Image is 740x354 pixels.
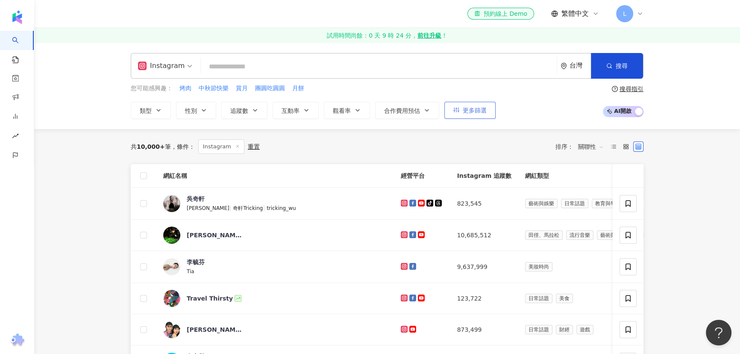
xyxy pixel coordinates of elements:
[525,262,552,271] span: 美妝時尚
[463,107,487,114] span: 更多篩選
[179,84,191,93] span: 烤肉
[187,294,233,303] div: Travel Thirsty
[450,283,518,314] td: 123,722
[450,164,518,188] th: Instagram 追蹤數
[12,31,29,64] a: search
[282,107,300,114] span: 互動率
[187,268,194,274] span: Tia
[179,84,192,93] button: 烤肉
[384,107,420,114] span: 合作費用預估
[131,102,171,119] button: 類型
[235,84,248,93] button: 賞月
[556,294,573,303] span: 美食
[561,199,588,208] span: 日常話題
[592,199,624,208] span: 教育與學習
[620,86,643,92] div: 搜尋指引
[229,204,233,211] span: |
[561,9,589,18] span: 繁體中文
[233,205,263,211] span: 奇軒Tricking
[267,205,296,211] span: tricking_wu
[187,325,242,334] div: [PERSON_NAME] and [PERSON_NAME]
[221,102,267,119] button: 追蹤數
[570,62,591,69] div: 台灣
[236,84,248,93] span: 賞月
[578,140,604,153] span: 關聯性
[163,258,387,276] a: KOL Avatar李毓芬Tia
[444,102,496,119] button: 更多篩選
[199,84,229,93] span: 中秋節快樂
[176,102,216,119] button: 性別
[450,314,518,345] td: 873,499
[555,140,608,153] div: 排序：
[34,28,740,43] a: 試用時間尚餘：0 天 9 時 24 分，前往升級！
[185,107,197,114] span: 性別
[187,258,205,266] div: 李毓芬
[450,220,518,251] td: 10,685,512
[292,84,304,93] span: 月餅
[616,62,628,69] span: 搜尋
[706,320,731,345] iframe: Help Scout Beacon - Open
[171,143,195,150] span: 條件 ：
[163,195,180,212] img: KOL Avatar
[612,86,618,92] span: question-circle
[518,164,711,188] th: 網紅類型
[187,231,242,239] div: [PERSON_NAME] [PERSON_NAME]
[248,143,260,150] div: 重置
[474,9,527,18] div: 預約線上 Demo
[163,290,180,307] img: KOL Avatar
[324,102,370,119] button: 觀看率
[163,258,180,275] img: KOL Avatar
[163,195,387,212] a: KOL Avatar吳奇軒[PERSON_NAME]|奇軒Tricking|tricking_wu
[163,227,387,244] a: KOL Avatar[PERSON_NAME] [PERSON_NAME]
[163,321,387,338] a: KOL Avatar[PERSON_NAME] and [PERSON_NAME]
[163,227,180,244] img: KOL Avatar
[597,230,629,240] span: 藝術與娛樂
[394,164,450,188] th: 經營平台
[375,102,439,119] button: 合作費用預估
[140,107,152,114] span: 類型
[131,84,173,93] span: 您可能感興趣：
[525,199,558,208] span: 藝術與娛樂
[137,143,165,150] span: 10,000+
[467,8,534,20] a: 預約線上 Demo
[156,164,394,188] th: 網紅名稱
[556,325,573,334] span: 財經
[10,10,24,24] img: logo icon
[450,188,518,220] td: 823,545
[417,31,441,40] strong: 前往升級
[525,294,552,303] span: 日常話題
[576,325,593,334] span: 遊戲
[333,107,351,114] span: 觀看率
[273,102,319,119] button: 互動率
[591,53,643,79] button: 搜尋
[623,9,626,18] span: L
[292,84,305,93] button: 月餅
[131,143,171,150] div: 共 筆
[230,107,248,114] span: 追蹤數
[163,290,387,307] a: KOL AvatarTravel Thirsty
[255,84,285,93] button: 團圓吃圓圓
[12,127,19,147] span: rise
[187,195,205,203] div: 吳奇軒
[9,333,26,347] img: chrome extension
[566,230,593,240] span: 流行音樂
[187,205,229,211] span: [PERSON_NAME]
[198,139,244,154] span: Instagram
[525,230,563,240] span: 田徑、馬拉松
[561,63,567,69] span: environment
[263,204,267,211] span: |
[138,59,185,73] div: Instagram
[163,321,180,338] img: KOL Avatar
[198,84,229,93] button: 中秋節快樂
[450,251,518,283] td: 9,637,999
[525,325,552,334] span: 日常話題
